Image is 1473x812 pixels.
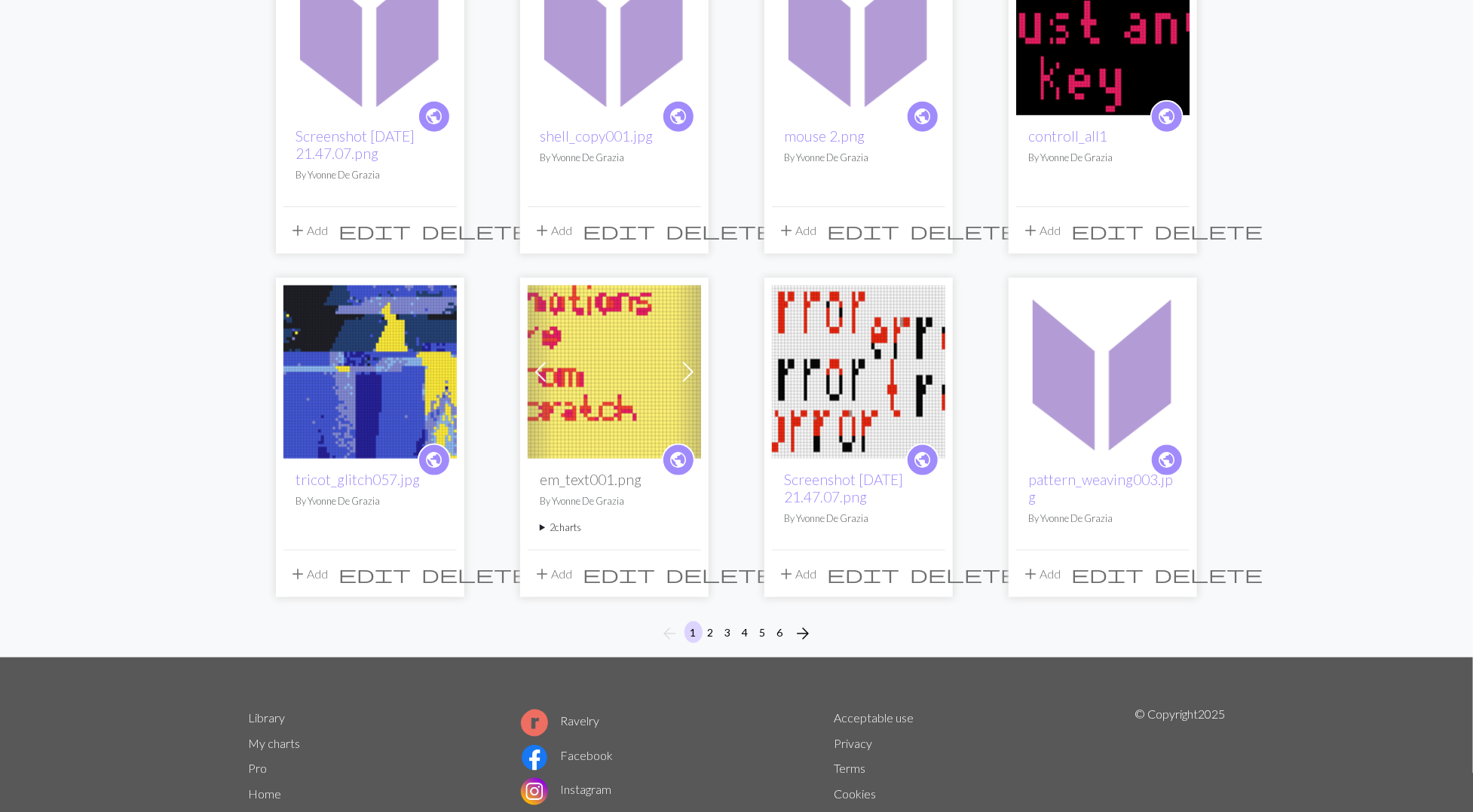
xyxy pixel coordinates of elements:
span: edit [338,220,411,241]
span: add [533,220,551,241]
button: Edit [822,560,905,588]
a: Acceptable use [834,711,914,725]
button: Edit [822,216,905,245]
a: controll_all1 [1028,127,1107,145]
span: delete [910,563,1018,585]
summary: 2charts [540,520,689,535]
span: delete [666,563,774,585]
span: edit [583,563,655,585]
img: glitch [283,285,457,459]
i: public [425,102,444,132]
span: public [1158,105,1177,128]
i: Edit [338,565,411,583]
button: Add [528,216,577,245]
span: edit [827,563,899,585]
span: add [1021,563,1040,585]
a: error002 [283,20,457,34]
span: edit [1071,563,1144,585]
button: 3 [719,621,737,643]
h2: em_text001.png [540,471,689,488]
a: Library [248,711,285,725]
button: Delete [416,560,535,588]
span: public [425,105,444,128]
i: Edit [583,221,655,240]
button: Edit [333,216,416,245]
button: Edit [577,216,660,245]
span: add [289,220,307,241]
a: public [662,444,695,477]
img: Screenshot 2025-08-30 at 21.47.07.png [772,285,945,459]
i: Next [795,624,813,643]
p: By Yvonne De Grazia [540,151,689,165]
i: public [669,102,688,132]
span: add [777,563,795,585]
a: Pro [248,762,267,776]
a: pattern_weaving003.jpg [1016,363,1190,377]
a: tricot_glitch057.jpg [296,471,420,488]
span: add [533,563,551,585]
a: Privacy [834,737,872,751]
i: public [914,445,932,475]
button: Add [283,560,333,588]
a: shell_copy001.jpg [528,20,701,34]
button: 1 [684,621,703,643]
span: public [914,448,932,472]
a: public [418,444,451,477]
i: Edit [827,565,899,583]
a: mouse 2.png [784,127,865,145]
button: Add [772,560,822,588]
button: Delete [416,216,535,245]
i: public [914,102,932,132]
a: My charts [248,737,300,751]
button: Delete [660,560,779,588]
a: Terms [834,762,865,776]
a: public [906,444,939,477]
button: Delete [1149,216,1268,245]
span: edit [827,220,899,241]
a: Screenshot 2025-08-30 at 21.47.07.png [772,363,945,377]
span: edit [1071,220,1144,241]
a: pattern_weaving003.jpg [1028,471,1173,505]
span: delete [666,220,774,241]
span: edit [338,563,411,585]
span: public [914,105,932,128]
span: edit [583,220,655,241]
span: add [1021,220,1040,241]
a: Screenshot [DATE] 21.47.07.png [784,471,903,505]
span: public [669,105,688,128]
p: By Yvonne De Grazia [784,511,933,526]
button: Edit [577,560,660,588]
button: 2 [702,621,720,643]
p: By Yvonne De Grazia [784,151,933,165]
img: pattern_weaving003.jpg [1016,285,1190,459]
i: Edit [583,565,655,583]
img: Ravelry logo [521,710,548,737]
a: Cookies [834,787,876,801]
i: Edit [827,221,899,240]
a: public [1150,100,1184,133]
p: By Yvonne De Grazia [1028,151,1177,165]
button: Add [528,560,577,588]
button: Add [1016,216,1066,245]
img: Facebook logo [521,744,548,771]
a: public [662,100,695,133]
i: Edit [1071,221,1144,240]
button: Delete [660,216,779,245]
img: em_text001.png [528,285,701,459]
i: public [1158,102,1177,132]
p: By Yvonne De Grazia [296,494,445,508]
i: Edit [338,221,411,240]
i: public [425,445,444,475]
button: Next [789,621,819,646]
button: Delete [905,560,1024,588]
span: public [1158,448,1177,472]
a: Home [248,787,281,801]
span: delete [1154,220,1263,241]
span: add [777,220,795,241]
button: Add [772,216,822,245]
span: public [669,448,688,472]
a: dont_hit001 [1016,20,1190,34]
img: Instagram logo [521,778,548,805]
a: public [1150,444,1184,477]
a: Ravelry [521,714,599,728]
